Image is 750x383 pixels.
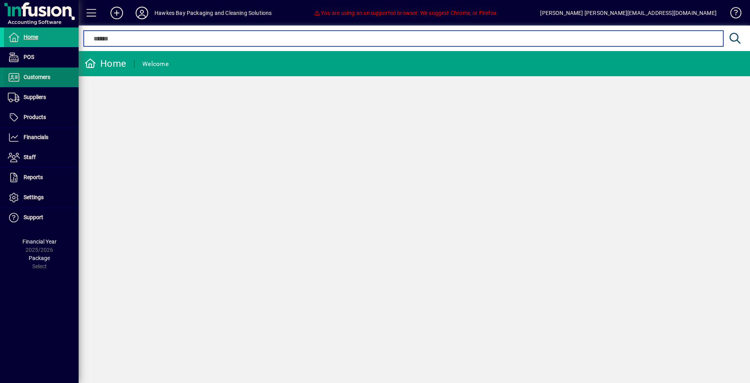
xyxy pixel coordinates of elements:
span: Financials [24,134,48,140]
button: Add [104,6,129,20]
span: Suppliers [24,94,46,100]
div: Welcome [142,58,169,70]
span: Support [24,214,43,220]
div: Home [85,57,126,70]
button: Profile [129,6,154,20]
span: Staff [24,154,36,160]
span: You are using an unsupported browser. We suggest Chrome, or Firefox. [314,10,498,16]
a: Settings [4,188,79,207]
a: Financials [4,128,79,147]
span: Home [24,34,38,40]
a: Staff [4,148,79,167]
a: Support [4,208,79,227]
span: Reports [24,174,43,180]
a: Suppliers [4,88,79,107]
span: Financial Year [22,238,57,245]
a: Reports [4,168,79,187]
a: POS [4,48,79,67]
div: Hawkes Bay Packaging and Cleaning Solutions [154,7,272,19]
span: Customers [24,74,50,80]
span: Settings [24,194,44,200]
span: POS [24,54,34,60]
span: Package [29,255,50,261]
a: Customers [4,68,79,87]
div: [PERSON_NAME] [PERSON_NAME][EMAIL_ADDRESS][DOMAIN_NAME] [540,7,717,19]
span: Products [24,114,46,120]
a: Knowledge Base [724,2,740,27]
a: Products [4,108,79,127]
